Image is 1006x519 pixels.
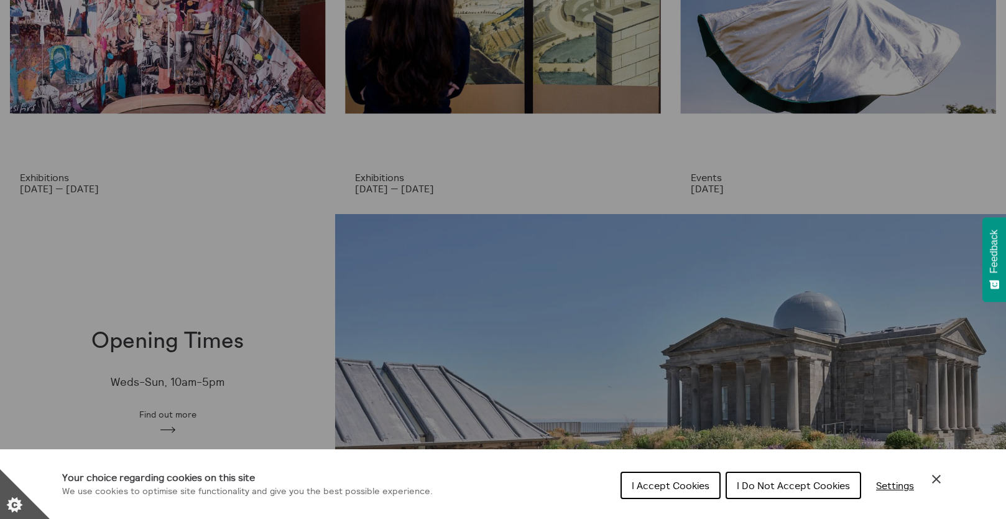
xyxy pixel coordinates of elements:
[982,217,1006,302] button: Feedback - Show survey
[866,473,924,498] button: Settings
[62,470,433,485] h1: Your choice regarding cookies on this site
[62,485,433,498] p: We use cookies to optimise site functionality and give you the best possible experience.
[876,479,914,492] span: Settings
[737,479,850,492] span: I Do Not Accept Cookies
[632,479,709,492] span: I Accept Cookies
[621,472,721,499] button: I Accept Cookies
[929,472,944,487] button: Close Cookie Control
[989,230,1000,273] span: Feedback
[726,472,861,499] button: I Do Not Accept Cookies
